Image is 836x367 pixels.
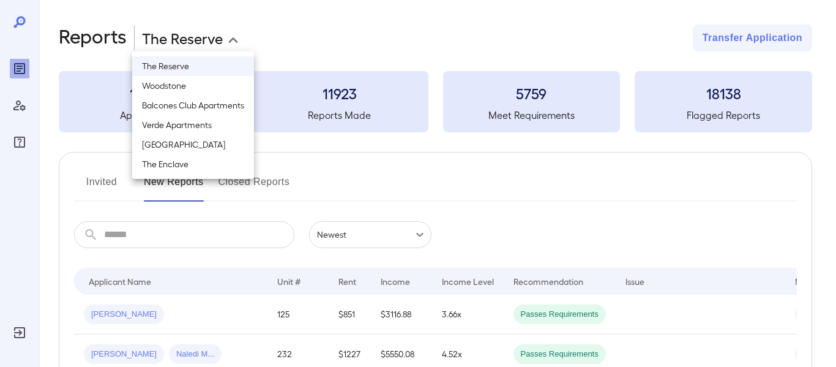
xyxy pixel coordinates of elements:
[132,76,254,96] li: Woodstone
[132,154,254,174] li: The Enclave
[132,56,254,76] li: The Reserve
[132,96,254,115] li: Balcones Club Apartments
[132,135,254,154] li: [GEOGRAPHIC_DATA]
[132,115,254,135] li: Verde Apartments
